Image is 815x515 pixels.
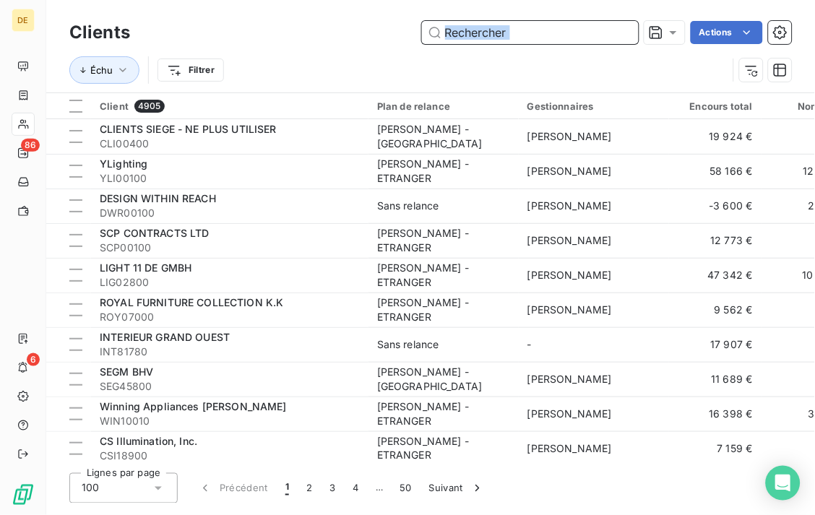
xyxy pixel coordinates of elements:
[669,154,762,189] td: 58 166 €
[12,142,34,165] a: 86
[527,442,612,454] span: [PERSON_NAME]
[322,473,345,503] button: 3
[669,119,762,154] td: 19 924 €
[100,331,230,343] span: INTERIEUR GRAND OUEST
[69,56,139,84] button: Échu
[69,20,130,46] h3: Clients
[27,353,40,366] span: 6
[345,473,368,503] button: 4
[158,59,224,82] button: Filtrer
[527,269,612,281] span: [PERSON_NAME]
[368,477,391,500] span: …
[669,189,762,223] td: -3 600 €
[527,234,612,246] span: [PERSON_NAME]
[82,481,99,495] span: 100
[100,206,360,220] span: DWR00100
[669,431,762,466] td: 7 159 €
[669,223,762,258] td: 12 773 €
[100,345,360,359] span: INT81780
[527,100,660,112] div: Gestionnaires
[669,258,762,293] td: 47 342 €
[377,157,510,186] div: [PERSON_NAME] - ETRANGER
[298,473,321,503] button: 2
[100,449,360,463] span: CSI18900
[377,261,510,290] div: [PERSON_NAME] - ETRANGER
[669,293,762,327] td: 9 562 €
[691,21,763,44] button: Actions
[12,9,35,32] div: DE
[377,226,510,255] div: [PERSON_NAME] - ETRANGER
[766,466,801,501] div: Open Intercom Messenger
[422,21,639,44] input: Rechercher
[100,123,277,135] span: CLIENTS SIEGE - NE PLUS UTILISER
[391,473,421,503] button: 50
[527,373,612,385] span: [PERSON_NAME]
[100,310,360,324] span: ROY07000
[100,241,360,255] span: SCP00100
[189,473,277,503] button: Précédent
[100,157,147,170] span: YLighting
[527,303,612,316] span: [PERSON_NAME]
[285,481,289,495] span: 1
[527,407,612,420] span: [PERSON_NAME]
[678,100,753,112] div: Encours total
[100,414,360,428] span: WIN10010
[377,399,510,428] div: [PERSON_NAME] - ETRANGER
[100,275,360,290] span: LIG02800
[134,100,165,113] span: 4905
[377,100,510,112] div: Plan de relance
[527,165,612,177] span: [PERSON_NAME]
[669,397,762,431] td: 16 398 €
[669,327,762,362] td: 17 907 €
[669,362,762,397] td: 11 689 €
[277,473,298,503] button: 1
[21,139,40,152] span: 86
[100,296,284,308] span: ROYAL FURNITURE COLLECTION K.K
[100,379,360,394] span: SEG45800
[100,435,197,447] span: CS Illumination, Inc.
[100,171,360,186] span: YLI00100
[377,337,439,352] div: Sans relance
[12,483,35,506] img: Logo LeanPay
[100,400,287,412] span: Winning Appliances [PERSON_NAME]
[90,64,113,76] span: Échu
[100,227,210,239] span: SCP CONTRACTS LTD
[100,261,191,274] span: LIGHT 11 DE GMBH
[377,365,510,394] div: [PERSON_NAME] - [GEOGRAPHIC_DATA]
[527,199,612,212] span: [PERSON_NAME]
[100,192,216,204] span: DESIGN WITHIN REACH
[377,122,510,151] div: [PERSON_NAME] - [GEOGRAPHIC_DATA]
[100,100,129,112] span: Client
[100,137,360,151] span: CLI00400
[421,473,493,503] button: Suivant
[377,434,510,463] div: [PERSON_NAME] - ETRANGER
[527,130,612,142] span: [PERSON_NAME]
[377,295,510,324] div: [PERSON_NAME] - ETRANGER
[100,365,153,378] span: SEGM BHV
[527,338,532,350] span: -
[377,199,439,213] div: Sans relance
